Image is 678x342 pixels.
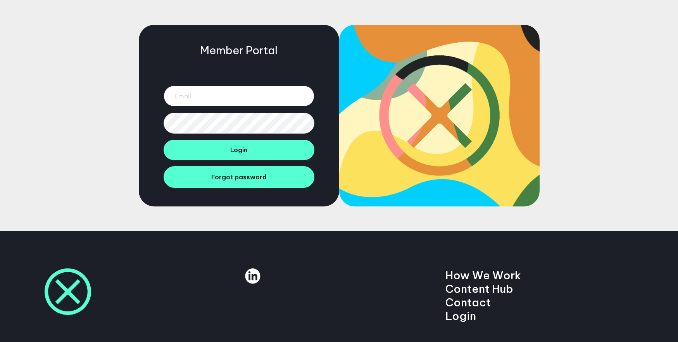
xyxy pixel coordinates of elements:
button: Login [164,140,314,160]
h5: Member Portal [200,43,278,57]
a: Forgot password [164,166,314,188]
span: Login [230,146,247,154]
a: How We Work [445,268,521,282]
input: Email [164,86,314,107]
span: Forgot password [211,173,266,181]
a: Contact [445,296,491,309]
a: Login [445,309,476,323]
a: Content Hub [445,282,513,296]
